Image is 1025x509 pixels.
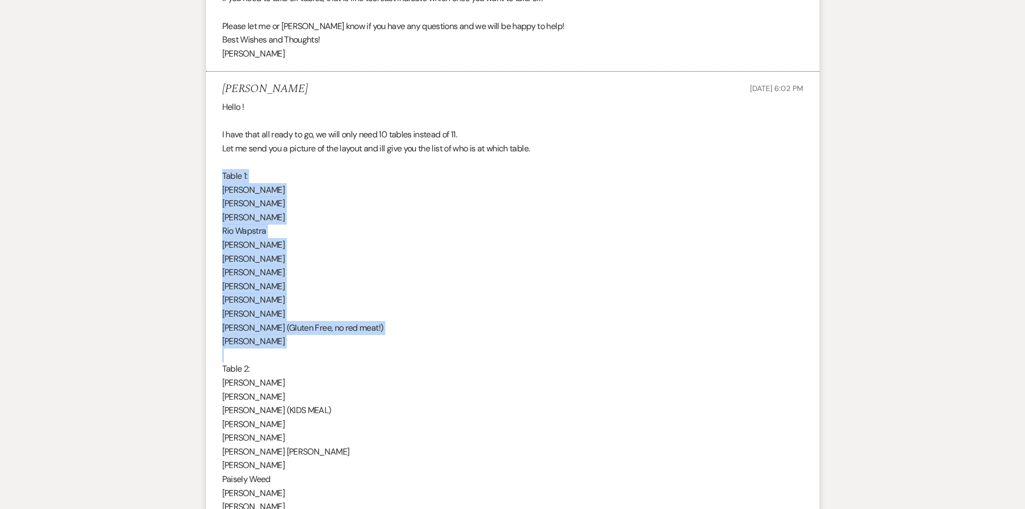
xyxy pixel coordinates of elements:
[222,376,803,390] p: [PERSON_NAME]
[222,197,803,211] p: [PERSON_NAME]
[750,83,803,93] span: [DATE] 6:02 PM
[222,431,803,445] p: [PERSON_NAME]
[222,280,803,294] p: [PERSON_NAME]
[222,417,803,431] p: [PERSON_NAME]
[222,266,803,280] p: [PERSON_NAME]
[222,307,803,321] p: [PERSON_NAME]
[222,293,803,307] p: [PERSON_NAME]
[222,334,803,348] p: [PERSON_NAME]
[222,183,803,197] p: [PERSON_NAME]
[222,224,803,238] p: Rio Wapstra
[222,169,803,183] p: Table 1:
[222,472,803,486] p: Paisely Weed
[222,100,803,114] p: Hello !
[222,390,803,404] p: [PERSON_NAME]
[222,403,803,417] p: [PERSON_NAME] (KIDS MEAL)
[222,486,803,500] p: [PERSON_NAME]
[222,47,803,61] p: [PERSON_NAME]
[222,128,803,142] p: I have that all ready to go, we will only need 10 tables instead of 11.
[222,238,803,252] p: [PERSON_NAME]
[222,142,803,156] p: Let me send you a picture of the layout and ill give you the list of who is at which table.
[222,82,308,96] h5: [PERSON_NAME]
[289,322,383,333] span: Gluten Free, no red meat!)
[222,252,803,266] p: [PERSON_NAME]
[222,445,803,459] p: [PERSON_NAME] [PERSON_NAME]
[222,33,803,47] p: Best Wishes and Thoughts!
[222,458,803,472] p: [PERSON_NAME]
[222,19,803,33] p: Please let me or [PERSON_NAME] know if you have any questions and we will be happy to help!
[222,321,803,335] p: [PERSON_NAME] (
[222,362,803,376] p: Table 2:
[222,211,803,225] p: [PERSON_NAME]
